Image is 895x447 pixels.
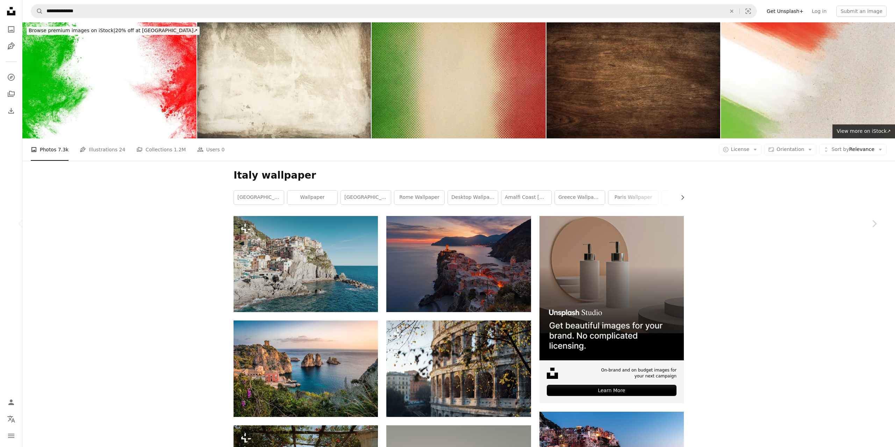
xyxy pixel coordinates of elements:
a: [GEOGRAPHIC_DATA] [341,190,391,204]
form: Find visuals sitewide [31,4,757,18]
a: paris wallpaper [608,190,658,204]
button: Visual search [740,5,757,18]
button: Clear [724,5,739,18]
span: Browse premium images on iStock | [29,28,115,33]
img: Close-up of aged paper, texture background [197,22,371,138]
a: a building with a bunch of windows next to a tree [386,366,531,372]
a: Log in [808,6,831,17]
button: Menu [4,429,18,443]
a: [GEOGRAPHIC_DATA] [234,190,284,204]
a: wallpaper [287,190,337,204]
a: Collections 1.2M [136,138,186,161]
span: On-brand and on budget images for your next campaign [597,367,676,379]
span: Orientation [776,146,804,152]
img: aerial view of village on mountain cliff during orange sunset [386,216,531,312]
span: Sort by [831,146,849,152]
a: Illustrations [4,39,18,53]
a: Users 0 [197,138,225,161]
img: file-1631678316303-ed18b8b5cb9cimage [547,368,558,379]
span: Relevance [831,146,874,153]
a: desktop wallpaper [448,190,498,204]
a: Illustrations 24 [80,138,125,161]
span: License [731,146,750,152]
a: Photos [4,22,18,36]
a: Download History [4,104,18,118]
img: A small village on a cliff above the ocean [234,216,378,312]
img: file-1715714113747-b8b0561c490eimage [539,216,684,360]
h1: Italy wallpaper [234,169,684,182]
a: On-brand and on budget images for your next campaignLearn More [539,216,684,403]
a: amalfi coast [GEOGRAPHIC_DATA] [501,190,551,204]
button: Submit an image [836,6,887,17]
a: Browse premium images on iStock|20% off at [GEOGRAPHIC_DATA]↗ [22,22,204,39]
button: scroll list to the right [676,190,684,204]
span: 24 [119,146,126,153]
a: Explore [4,70,18,84]
img: photo of house near cliff and body of water [234,320,378,417]
button: Orientation [764,144,816,155]
span: 0 [221,146,224,153]
a: Collections [4,87,18,101]
a: aerial view of village on mountain cliff during orange sunset [386,261,531,267]
button: Sort byRelevance [819,144,887,155]
img: Natural wood texture [546,22,721,138]
button: License [719,144,762,155]
img: Italy [22,22,196,138]
button: Language [4,412,18,426]
div: Learn More [547,385,676,396]
button: Search Unsplash [31,5,43,18]
a: Next [853,190,895,257]
img: a building with a bunch of windows next to a tree [386,320,531,417]
a: Log in / Sign up [4,395,18,409]
a: rome wallpaper [394,190,444,204]
a: View more on iStock↗ [832,124,895,138]
span: 1.2M [174,146,186,153]
a: A small village on a cliff above the ocean [234,261,378,267]
a: photo of house near cliff and body of water [234,366,378,372]
span: 20% off at [GEOGRAPHIC_DATA] ↗ [29,28,198,33]
a: Get Unsplash+ [762,6,808,17]
a: greece wallpaper [555,190,605,204]
img: Italian flag [721,22,895,138]
a: tuscany [662,190,712,204]
span: View more on iStock ↗ [837,128,891,134]
img: paper with green and red halftone [372,22,546,138]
